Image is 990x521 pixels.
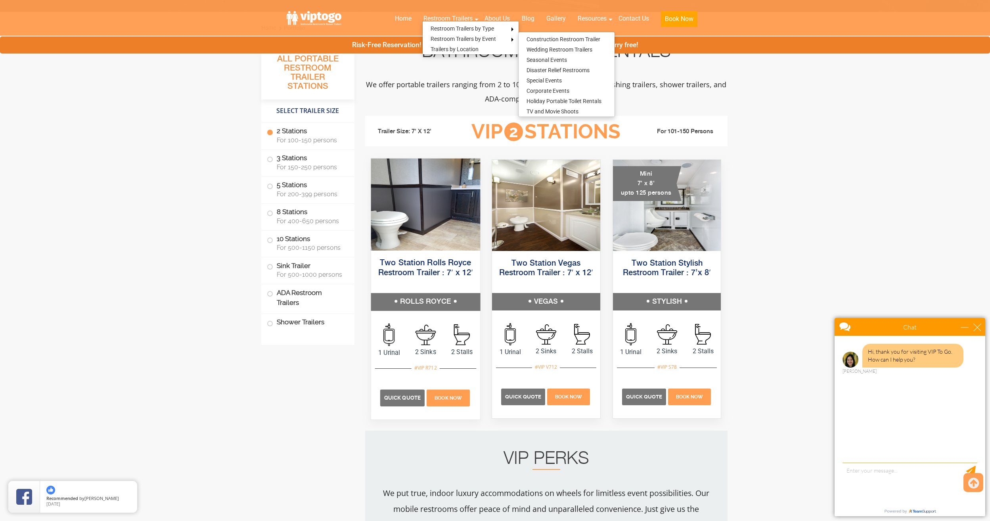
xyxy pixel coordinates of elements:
img: an icon of sink [415,324,436,345]
img: an icon of stall [574,324,590,345]
a: Book Now [425,394,471,401]
img: Review Rating [16,489,32,505]
a: Restroom Trailers by Type [423,23,502,34]
img: an icon of sink [657,324,677,345]
a: Wedding Restroom Trailers [519,44,600,55]
a: Blog [516,10,540,27]
label: 10 Stations [267,231,349,255]
span: For 150-250 persons [277,163,345,171]
a: Book Now [655,10,703,32]
span: For 200-399 persons [277,190,345,198]
span: Book Now [555,394,582,400]
span: 2 Stalls [564,347,600,356]
span: Quick Quote [384,395,421,401]
a: Trailers by Location [423,44,486,54]
h5: ROLLS ROYCE [371,293,480,310]
span: Recommended [46,495,78,501]
span: [PERSON_NAME] [84,495,119,501]
span: 2 [504,123,523,141]
a: Resources [572,10,613,27]
span: 1 Urinal [613,347,649,357]
p: We offer portable trailers ranging from 2 to 10 restroom stations, handwashing trailers, shower t... [365,77,728,106]
span: 2 Sinks [528,347,564,356]
a: Book Now [546,393,591,400]
span: Book Now [676,394,703,400]
li: Trailer Size: 7' X 12' [371,120,460,144]
span: For 500-1000 persons [277,271,345,278]
img: Side view of two station restroom trailer with separate doors for males and females [371,159,480,251]
label: 8 Stations [267,204,349,228]
h4: Select Trailer Size [261,103,354,119]
a: Quick Quote [501,393,546,400]
a: Home [389,10,417,27]
a: Quick Quote [622,393,667,400]
label: 3 Stations [267,150,349,174]
span: [DATE] [46,501,60,507]
label: 2 Stations [267,123,349,147]
span: 2 Sinks [649,347,685,356]
img: A mini restroom trailer with two separate stations and separate doors for males and females [613,160,721,251]
img: an icon of stall [454,324,469,345]
a: Restroom Trailers by Event [423,34,504,44]
a: Book Now [667,393,712,400]
h3: VIP Stations [459,121,633,143]
div: #VIP V712 [532,362,560,372]
h5: VEGAS [492,293,600,310]
h2: VIP PERKS [381,451,712,470]
a: Holiday Portable Toilet Rentals [519,96,609,106]
span: Quick Quote [505,394,541,400]
img: an icon of sink [536,324,556,345]
span: by [46,496,131,502]
span: 1 Urinal [371,348,407,357]
iframe: Live Chat Box [830,313,990,521]
a: Two Station Stylish Restroom Trailer : 7’x 8′ [623,259,710,277]
span: 2 Stalls [444,347,480,356]
a: Seasonal Events [519,55,575,65]
span: For 400-650 persons [277,217,345,225]
h3: All Portable Restroom Trailer Stations [261,52,354,100]
span: For 100-150 persons [277,136,345,144]
div: Mini 7' x 8' upto 125 persons [613,166,682,201]
span: 2 Sinks [407,347,444,356]
label: ADA Restroom Trailers [267,284,349,311]
label: Sink Trailer [267,257,349,282]
img: an icon of urinal [625,323,636,345]
a: Gallery [540,10,572,27]
a: Two Station Vegas Restroom Trailer : 7′ x 12′ [499,259,593,277]
a: Restroom Trailers [417,10,479,27]
span: Quick Quote [626,394,662,400]
li: For 101-150 Persons [633,127,722,136]
h2: Bathroom Trailer Rentals [365,44,728,63]
img: thumbs up icon [46,486,55,494]
a: TV and Movie Shoots [519,106,586,117]
span: 1 Urinal [492,347,528,357]
label: 5 Stations [267,177,349,201]
div: #VIP R712 [411,363,439,373]
a: Disaster Relief Restrooms [519,65,597,75]
a: Corporate Events [519,86,577,96]
img: an icon of urinal [383,324,394,346]
span: For 500-1150 persons [277,244,345,251]
a: Contact Us [613,10,655,27]
button: Book Now [661,11,697,27]
a: Special Events [519,75,570,86]
label: Shower Trailers [267,314,349,331]
img: Side view of two station restroom trailer with separate doors for males and females [492,160,600,251]
img: an icon of urinal [505,323,516,345]
span: 2 Stalls [685,347,721,356]
a: Two Station Rolls Royce Restroom Trailer : 7′ x 12′ [378,259,473,277]
a: Construction Restroom Trailer [519,34,608,44]
img: an icon of stall [695,324,711,345]
div: #VIP S78 [655,362,680,372]
a: Quick Quote [380,394,425,401]
h5: STYLISH [613,293,721,310]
